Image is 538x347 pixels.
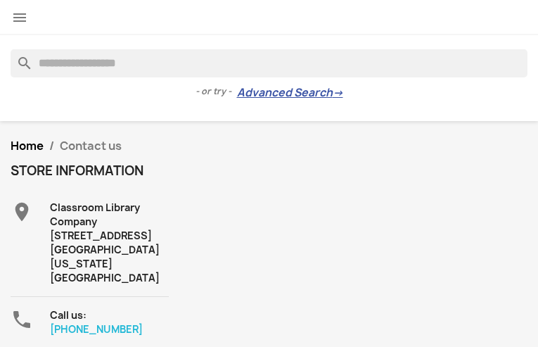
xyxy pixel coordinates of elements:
a: Advanced Search→ [237,86,343,100]
span: - or try - [196,84,237,99]
div: Classroom Library Company [STREET_ADDRESS] [GEOGRAPHIC_DATA][US_STATE] [GEOGRAPHIC_DATA] [50,201,169,285]
i: search [11,49,27,66]
span: Contact us [60,138,122,153]
i:  [11,9,28,26]
h4: Store information [11,164,169,178]
div: Call us: [50,308,169,336]
i:  [11,201,33,223]
a: Home [11,138,44,153]
input: Search [11,49,527,77]
span: → [333,86,343,100]
a: [PHONE_NUMBER] [50,322,143,336]
i:  [11,308,33,331]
